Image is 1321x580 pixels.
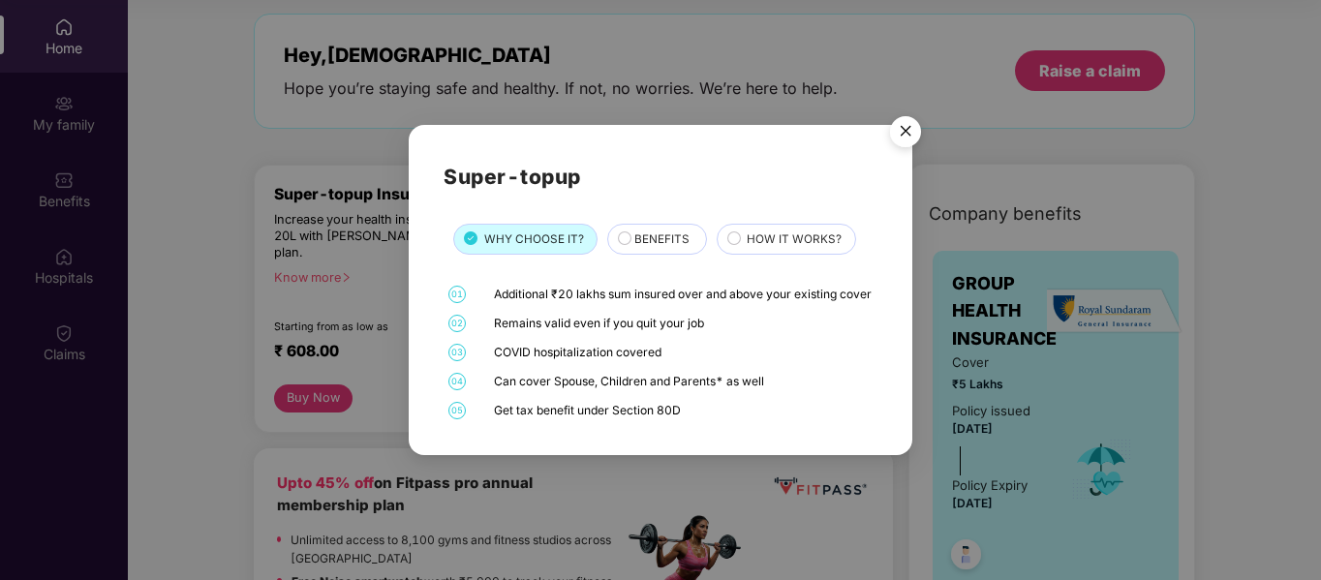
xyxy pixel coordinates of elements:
[878,107,931,159] button: Close
[484,230,584,249] span: WHY CHOOSE IT?
[634,230,690,249] span: BENEFITS
[448,344,466,361] span: 03
[494,344,873,361] div: COVID hospitalization covered
[747,230,842,249] span: HOW IT WORKS?
[444,161,876,193] h2: Super-topup
[448,373,466,390] span: 04
[494,373,873,390] div: Can cover Spouse, Children and Parents* as well
[448,315,466,332] span: 02
[448,286,466,303] span: 01
[448,402,466,419] span: 05
[494,315,873,332] div: Remains valid even if you quit your job
[878,107,933,162] img: svg+xml;base64,PHN2ZyB4bWxucz0iaHR0cDovL3d3dy53My5vcmcvMjAwMC9zdmciIHdpZHRoPSI1NiIgaGVpZ2h0PSI1Ni...
[494,286,873,303] div: Additional ₹20 lakhs sum insured over and above your existing cover
[494,402,873,419] div: Get tax benefit under Section 80D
